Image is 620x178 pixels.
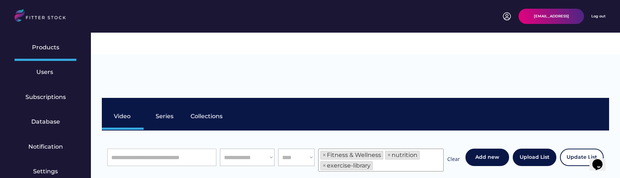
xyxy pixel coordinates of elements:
span: × [323,152,326,158]
button: Update List [560,149,604,166]
div: Log out [591,14,605,19]
button: Add new [465,149,509,166]
img: LOGO.svg [15,9,72,24]
div: Products [32,44,59,51]
div: Notification [28,143,63,151]
li: Fitness & Wellness [320,151,383,160]
button: Upload List [513,149,556,166]
li: nutrition [385,151,420,160]
img: profile-circle.svg [503,12,511,21]
li: exercise-library [320,161,373,170]
div: Series [156,112,174,120]
div: Video [114,112,132,120]
div: Clear [447,156,460,165]
div: Collections [191,112,223,120]
div: Subscriptions [25,93,66,101]
div: [EMAIL_ADDRESS] [534,14,569,19]
div: Database [31,118,60,126]
div: Users [36,68,55,76]
div: Settings [33,167,58,175]
span: × [323,163,326,169]
iframe: chat widget [589,149,613,171]
span: × [387,152,391,158]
